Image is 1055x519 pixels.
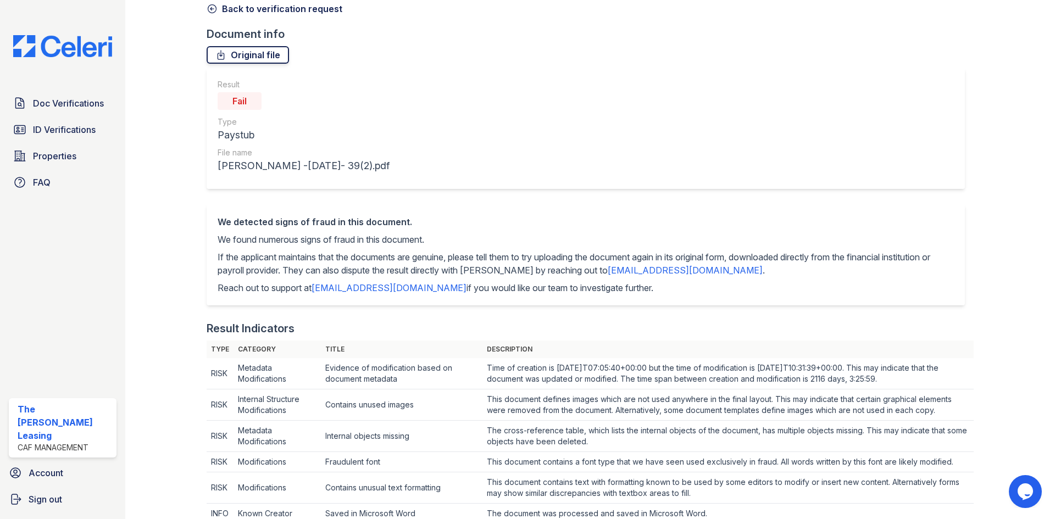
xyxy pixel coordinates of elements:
span: Account [29,466,63,479]
td: Fraudulent font [321,452,482,472]
div: Result [218,79,390,90]
div: Fail [218,92,262,110]
td: This document contains text with formatting known to be used by some editors to modify or insert ... [482,472,974,504]
td: RISK [207,389,234,421]
span: . [763,265,765,276]
span: Sign out [29,493,62,506]
th: Category [234,341,321,358]
div: Paystub [218,127,390,143]
a: Original file [207,46,289,64]
th: Type [207,341,234,358]
p: If the applicant maintains that the documents are genuine, please tell them to try uploading the ... [218,250,954,277]
a: [EMAIL_ADDRESS][DOMAIN_NAME] [608,265,763,276]
div: Document info [207,26,974,42]
td: Internal objects missing [321,421,482,452]
a: Doc Verifications [9,92,116,114]
div: File name [218,147,390,158]
span: Doc Verifications [33,97,104,110]
td: Time of creation is [DATE]T07:05:40+00:00 but the time of modification is [DATE]T10:31:39+00:00. ... [482,358,974,389]
div: Type [218,116,390,127]
td: Internal Structure Modifications [234,389,321,421]
span: FAQ [33,176,51,189]
a: Back to verification request [207,2,342,15]
img: CE_Logo_Blue-a8612792a0a2168367f1c8372b55b34899dd931a85d93a1a3d3e32e68fde9ad4.png [4,35,121,57]
a: ID Verifications [9,119,116,141]
a: FAQ [9,171,116,193]
a: Account [4,462,121,484]
td: The cross-reference table, which lists the internal objects of the document, has multiple objects... [482,421,974,452]
a: Sign out [4,488,121,510]
iframe: chat widget [1009,475,1044,508]
td: RISK [207,472,234,504]
td: RISK [207,358,234,389]
div: Result Indicators [207,321,295,336]
th: Description [482,341,974,358]
span: ID Verifications [33,123,96,136]
div: [PERSON_NAME] -[DATE]- 39(2).pdf [218,158,390,174]
td: Metadata Modifications [234,358,321,389]
td: RISK [207,452,234,472]
td: This document contains a font type that we have seen used exclusively in fraud. All words written... [482,452,974,472]
a: Properties [9,145,116,167]
td: This document defines images which are not used anywhere in the final layout. This may indicate t... [482,389,974,421]
td: Metadata Modifications [234,421,321,452]
td: Modifications [234,452,321,472]
div: CAF Management [18,442,112,453]
td: RISK [207,421,234,452]
th: Title [321,341,482,358]
td: Contains unusual text formatting [321,472,482,504]
div: We detected signs of fraud in this document. [218,215,954,228]
td: Contains unused images [321,389,482,421]
span: Properties [33,149,76,163]
a: [EMAIL_ADDRESS][DOMAIN_NAME] [312,282,467,293]
td: Evidence of modification based on document metadata [321,358,482,389]
p: Reach out to support at if you would like our team to investigate further. [218,281,954,294]
p: We found numerous signs of fraud in this document. [218,233,954,246]
div: The [PERSON_NAME] Leasing [18,403,112,442]
td: Modifications [234,472,321,504]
